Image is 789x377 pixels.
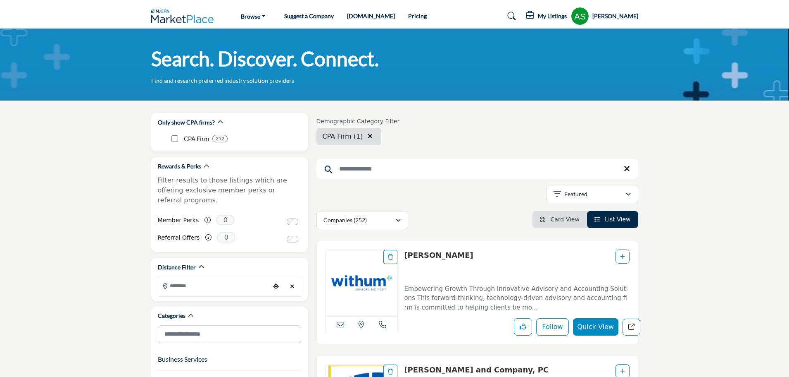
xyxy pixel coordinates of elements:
[368,133,373,139] i: Clear search location
[404,251,473,259] a: [PERSON_NAME]
[151,77,294,85] p: Find and research preferred industry solution providers
[571,7,589,25] button: Show hide supplier dropdown
[592,12,638,20] h5: [PERSON_NAME]
[408,12,427,19] a: Pricing
[216,136,224,142] b: 252
[499,10,521,23] a: Search
[158,118,215,127] h2: Only show CPA firms?
[158,354,207,364] button: Business Services
[540,216,580,223] a: View Card
[323,216,367,224] p: Companies (252)
[620,368,625,375] a: Add To List
[404,250,473,277] p: Withum
[514,318,532,336] button: Like listing
[235,10,271,22] a: Browse
[526,11,567,21] div: My Listings
[270,278,282,295] div: Choose your current location
[158,263,196,271] h2: Distance Filter
[550,216,579,223] span: Card View
[217,232,235,243] span: 0
[538,12,567,20] h5: My Listings
[158,231,200,245] label: Referral Offers
[347,12,395,19] a: [DOMAIN_NAME]
[212,135,228,142] div: 252 Results For CPA Firm
[316,159,638,179] input: Search Keyword
[326,250,398,316] img: Withum
[594,216,631,223] a: View List
[623,319,640,336] a: Redirect to listing
[536,318,568,336] button: Follow
[158,175,301,205] p: Filter results to those listings which are offering exclusive member perks or referral programs.
[151,46,379,72] h1: Search. Discover. Connect.
[287,219,298,225] input: Switch to Member Perks
[151,10,218,23] img: Site Logo
[573,318,618,336] button: Quick View
[286,278,299,295] div: Clear search location
[564,190,587,198] p: Featured
[620,253,625,260] a: Add To List
[158,278,270,294] input: Search Location
[587,211,638,228] li: List View
[404,365,549,374] a: [PERSON_NAME] and Company, PC
[171,135,178,142] input: CPA Firm checkbox
[532,211,587,228] li: Card View
[158,213,199,228] label: Member Perks
[158,325,301,343] input: Search Category
[323,132,363,140] span: CPA Firm (1)
[216,215,235,225] span: 0
[158,312,185,320] h2: Categories
[284,12,334,19] a: Suggest a Company
[404,284,629,312] p: Empowering Growth Through Innovative Advisory and Accounting Solutions This forward-thinking, tec...
[547,185,638,203] button: Featured
[158,162,201,170] h2: Rewards & Perks
[404,279,629,312] a: Empowering Growth Through Innovative Advisory and Accounting Solutions This forward-thinking, tec...
[605,216,630,223] span: List View
[316,118,400,125] h6: Demographic Category Filter
[184,134,209,144] p: CPA Firm: CPA Firm
[287,236,298,243] input: Switch to Referral Offers
[316,211,408,229] button: Companies (252)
